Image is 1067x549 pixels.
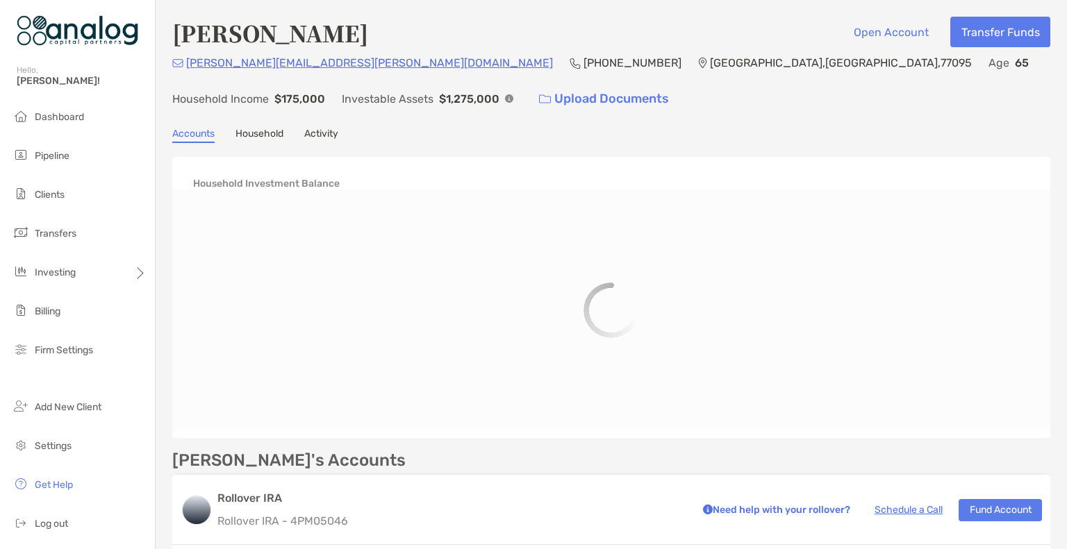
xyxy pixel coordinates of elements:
h4: [PERSON_NAME] [172,17,368,49]
p: Need help with your rollover? [700,501,850,518]
img: settings icon [13,437,29,453]
p: Age [989,54,1009,71]
h4: Household Investment Balance [193,178,340,189]
span: [PERSON_NAME]! [17,75,147,87]
img: firm-settings icon [13,341,29,357]
span: Get Help [35,479,73,491]
span: Investing [35,267,76,278]
span: Firm Settings [35,344,93,356]
img: button icon [539,94,551,104]
span: Dashboard [35,111,84,123]
img: Info Icon [505,94,513,103]
span: Add New Client [35,401,101,413]
button: Open Account [843,17,939,47]
img: add_new_client icon [13,398,29,414]
a: Upload Documents [530,84,678,114]
img: Zoe Logo [17,6,138,56]
p: 65 [1015,54,1029,71]
p: [PERSON_NAME]'s Accounts [172,452,406,469]
img: Email Icon [172,59,183,67]
img: get-help icon [13,475,29,492]
p: Rollover IRA - 4PM05046 [217,512,684,530]
img: investing icon [13,263,29,280]
a: Household [235,128,283,143]
span: Transfers [35,228,76,239]
p: Household Income [172,90,269,108]
a: Schedule a Call [875,504,943,516]
img: Phone Icon [570,58,581,69]
p: Investable Assets [342,90,433,108]
span: Log out [35,518,68,530]
p: [PHONE_NUMBER] [584,54,681,71]
img: Location Icon [698,58,707,69]
img: transfers icon [13,224,29,241]
img: pipeline icon [13,146,29,163]
img: dashboard icon [13,108,29,124]
button: Transfer Funds [950,17,1050,47]
p: $1,275,000 [439,90,499,108]
p: [GEOGRAPHIC_DATA] , [GEOGRAPHIC_DATA] , 77095 [710,54,972,71]
img: logout icon [13,514,29,531]
span: Billing [35,305,60,317]
img: billing icon [13,302,29,319]
p: $175,000 [274,90,325,108]
img: logo account [183,496,210,524]
a: Activity [304,128,338,143]
span: Settings [35,440,72,452]
h3: Rollover IRA [217,490,684,507]
span: Pipeline [35,150,69,162]
p: [PERSON_NAME][EMAIL_ADDRESS][PERSON_NAME][DOMAIN_NAME] [186,54,553,71]
a: Accounts [172,128,215,143]
button: Fund Account [959,499,1042,521]
img: clients icon [13,185,29,202]
span: Clients [35,189,65,201]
